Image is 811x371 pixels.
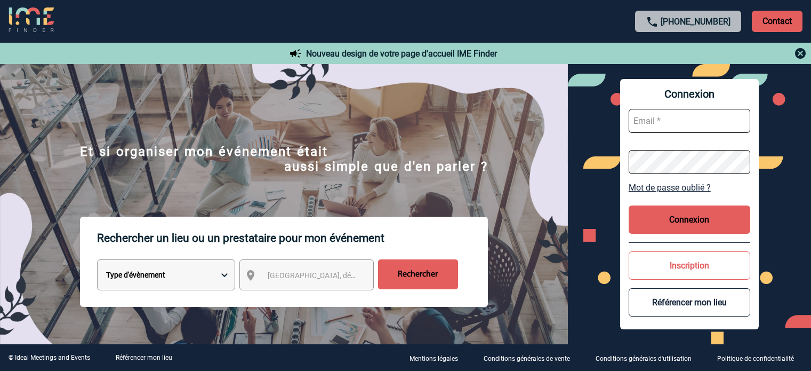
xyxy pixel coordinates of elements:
[475,353,587,363] a: Conditions générales de vente
[629,288,750,317] button: Référencer mon lieu
[587,353,709,363] a: Conditions générales d'utilisation
[661,17,730,27] a: [PHONE_NUMBER]
[629,183,750,193] a: Mot de passe oublié ?
[401,353,475,363] a: Mentions légales
[629,88,750,100] span: Connexion
[629,109,750,133] input: Email *
[629,251,750,280] button: Inscription
[646,15,659,28] img: call-24-px.png
[484,355,570,362] p: Conditions générales de vente
[9,354,90,361] div: © Ideal Meetings and Events
[709,353,811,363] a: Politique de confidentialité
[409,355,458,362] p: Mentions légales
[268,271,416,280] span: [GEOGRAPHIC_DATA], département, région...
[717,355,794,362] p: Politique de confidentialité
[596,355,692,362] p: Conditions générales d'utilisation
[752,11,802,32] p: Contact
[629,206,750,234] button: Connexion
[97,217,488,259] p: Rechercher un lieu ou un prestataire pour mon événement
[378,259,458,289] input: Rechercher
[116,354,172,361] a: Référencer mon lieu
